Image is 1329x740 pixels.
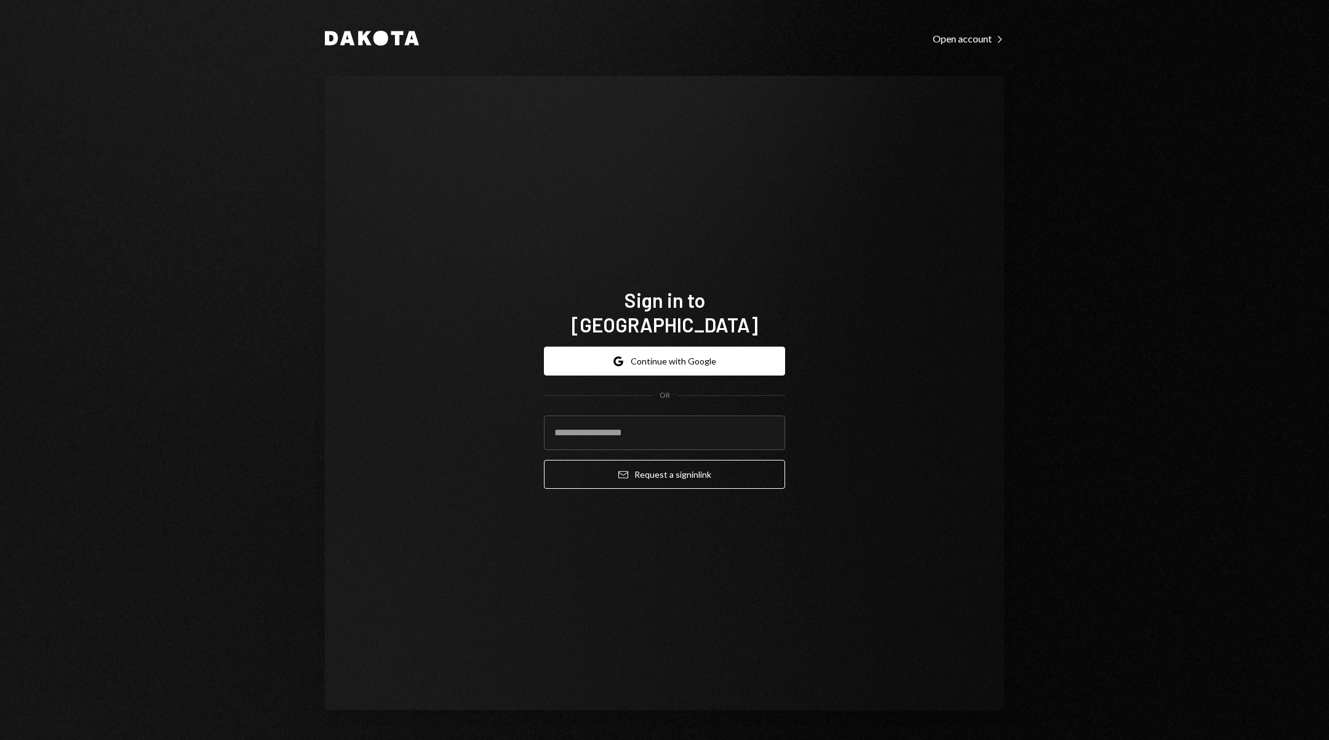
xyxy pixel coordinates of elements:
div: OR [660,390,670,401]
div: Open account [933,33,1004,45]
a: Open account [933,31,1004,45]
button: Request a signinlink [544,460,785,489]
button: Continue with Google [544,347,785,376]
h1: Sign in to [GEOGRAPHIC_DATA] [544,288,785,337]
